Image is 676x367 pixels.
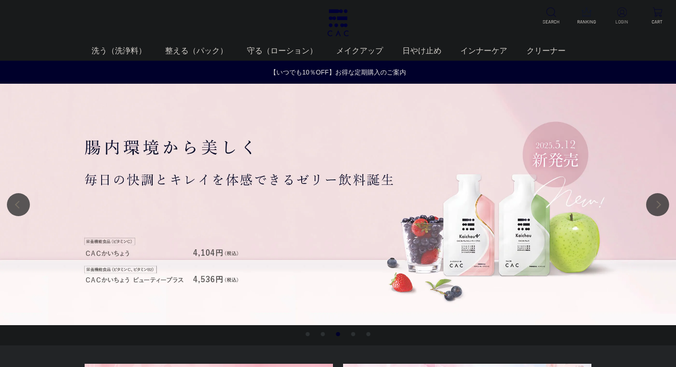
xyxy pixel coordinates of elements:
[165,46,247,57] a: 整える（パック）
[646,18,669,25] p: CART
[92,46,166,57] a: 洗う（洗浄料）
[611,18,633,25] p: LOGIN
[336,332,340,336] button: 3 of 5
[540,7,562,25] a: SEARCH
[575,7,598,25] a: RANKING
[306,332,310,336] button: 1 of 5
[247,46,337,57] a: 守る（ローション）
[646,7,669,25] a: CART
[367,332,371,336] button: 5 of 5
[402,46,461,57] a: 日やけ止め
[336,46,402,57] a: メイクアップ
[351,332,355,336] button: 4 of 5
[527,46,585,57] a: クリーナー
[611,7,633,25] a: LOGIN
[460,46,527,57] a: インナーケア
[321,332,325,336] button: 2 of 5
[646,193,669,216] button: Next
[0,68,676,77] a: 【いつでも10％OFF】お得な定期購入のご案内
[7,193,30,216] button: Previous
[326,9,350,36] img: logo
[575,18,598,25] p: RANKING
[540,18,562,25] p: SEARCH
